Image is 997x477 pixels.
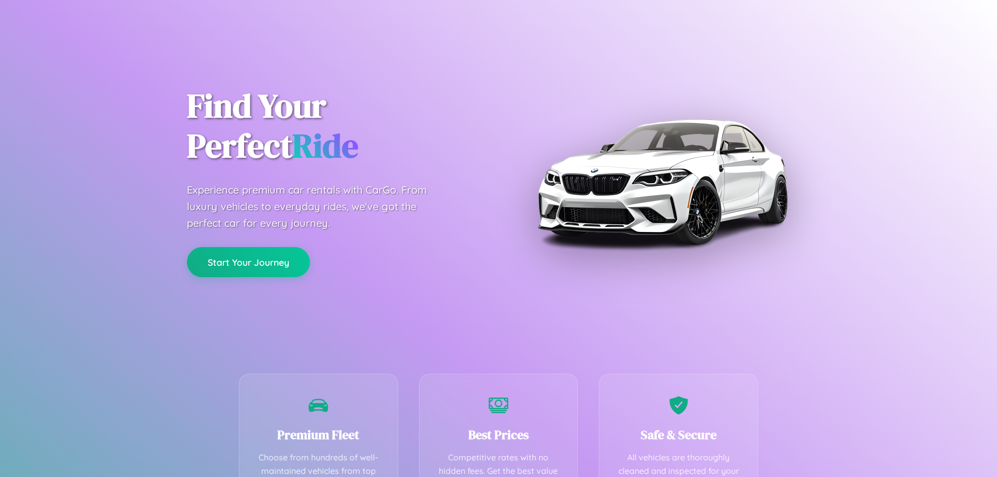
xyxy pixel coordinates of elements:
[187,182,447,231] p: Experience premium car rentals with CarGo. From luxury vehicles to everyday rides, we've got the ...
[532,52,792,311] img: Premium BMW car rental vehicle
[292,123,358,168] span: Ride
[615,426,742,443] h3: Safe & Secure
[187,247,310,277] button: Start Your Journey
[435,426,562,443] h3: Best Prices
[187,86,483,166] h1: Find Your Perfect
[255,426,382,443] h3: Premium Fleet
